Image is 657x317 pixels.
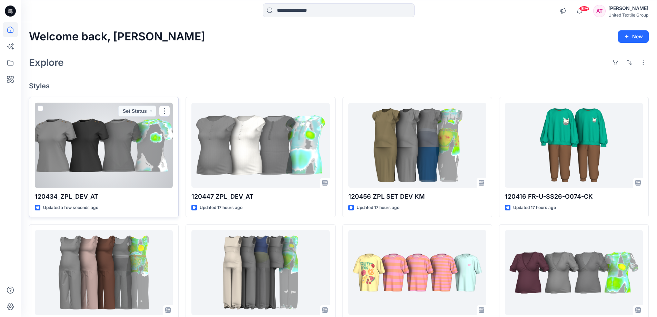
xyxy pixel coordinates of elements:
a: 120401 FR-G-SS26-D071-CK [348,230,486,315]
a: 120416 FR-U-SS26-O074-CK [505,103,643,188]
a: 120434_ZPL_DEV_AT [35,103,173,188]
a: 120459_ZPL_DEV_AT [35,230,173,315]
p: Updated 17 hours ago [200,204,242,211]
p: 120416 FR-U-SS26-O074-CK [505,192,643,201]
a: 120457 ZPL SET DEV KM [191,230,329,315]
p: 120456 ZPL SET DEV KM [348,192,486,201]
p: Updated a few seconds ago [43,204,98,211]
a: 120456 ZPL SET DEV KM [348,103,486,188]
button: New [618,30,649,43]
h2: Explore [29,57,64,68]
span: 99+ [579,6,589,11]
a: 120447_ZPL_DEV_AT [191,103,329,188]
h2: Welcome back, [PERSON_NAME] [29,30,205,43]
div: [PERSON_NAME] [608,4,648,12]
p: Updated 17 hours ago [357,204,399,211]
p: 120434_ZPL_DEV_AT [35,192,173,201]
div: AT [593,5,606,17]
p: Updated 17 hours ago [513,204,556,211]
a: 120458 ZPL DEV KM [505,230,643,315]
h4: Styles [29,82,649,90]
p: 120447_ZPL_DEV_AT [191,192,329,201]
div: United Textile Group [608,12,648,18]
